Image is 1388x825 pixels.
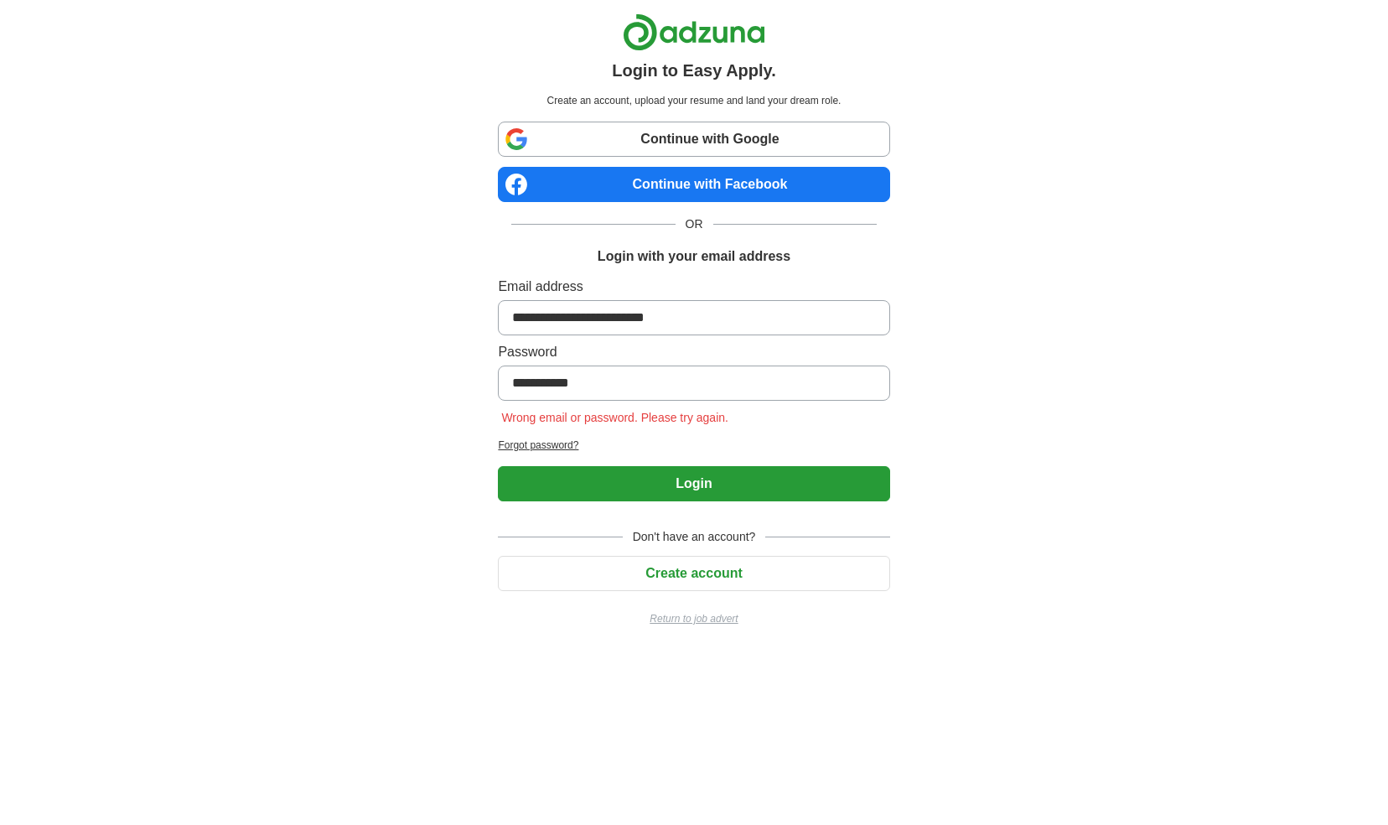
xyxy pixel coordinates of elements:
a: Forgot password? [498,438,889,453]
h1: Login to Easy Apply. [612,58,776,83]
a: Create account [498,566,889,580]
span: OR [676,215,713,233]
label: Password [498,342,889,362]
a: Continue with Google [498,122,889,157]
span: Don't have an account? [623,528,766,546]
a: Continue with Facebook [498,167,889,202]
button: Create account [498,556,889,591]
button: Login [498,466,889,501]
a: Return to job advert [498,611,889,626]
label: Email address [498,277,889,297]
img: Adzuna logo [623,13,765,51]
span: Wrong email or password. Please try again. [498,411,732,424]
h1: Login with your email address [598,246,790,267]
p: Create an account, upload your resume and land your dream role. [501,93,886,108]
